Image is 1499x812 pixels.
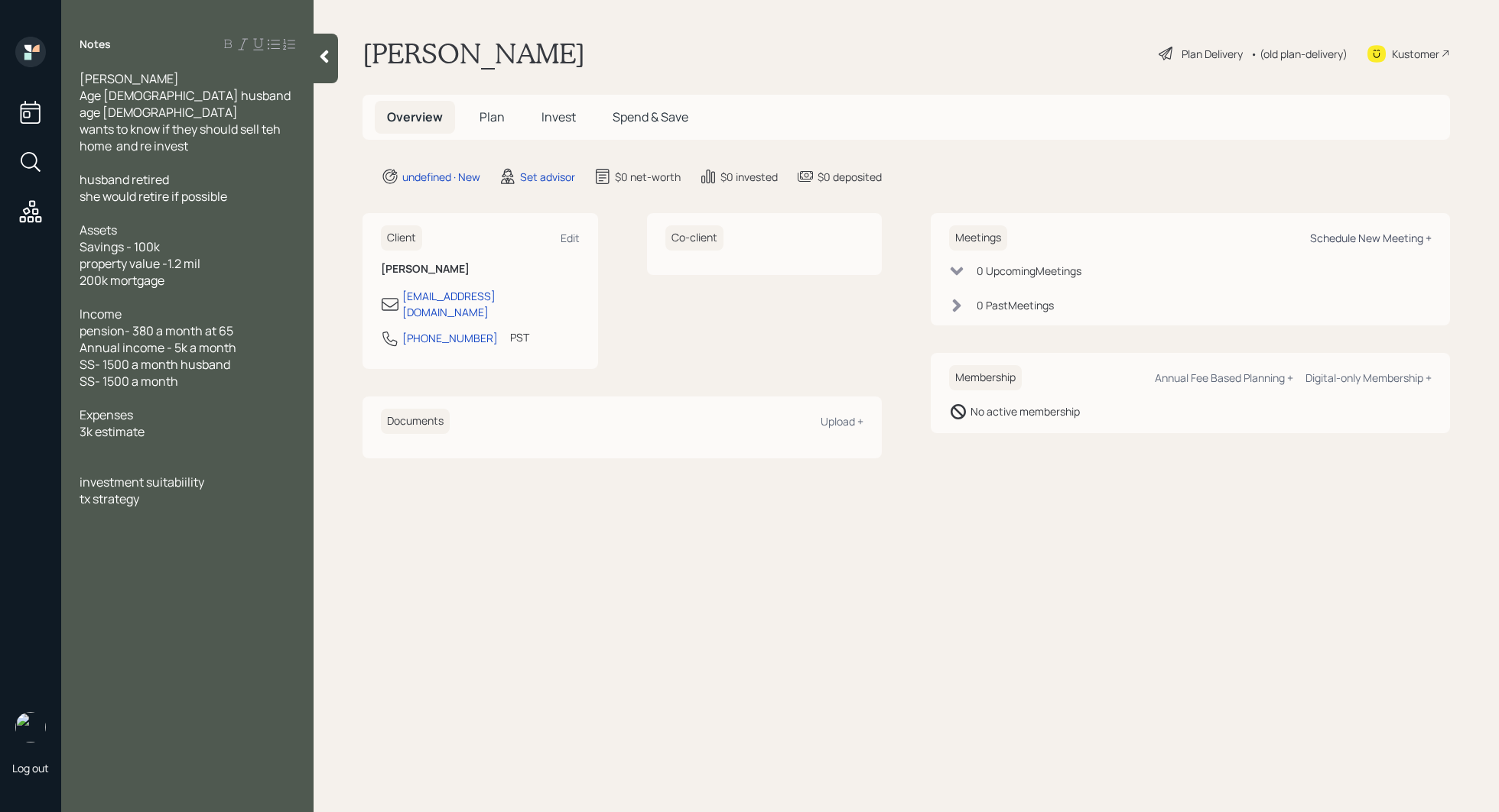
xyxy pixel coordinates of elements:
[821,414,863,429] div: Upload +
[720,169,778,185] div: $0 invested
[541,108,576,125] span: Invest
[381,409,450,434] h6: Documents
[80,373,178,390] span: SS- 1500 a month
[80,474,204,490] span: investment suitabiility
[80,406,133,423] span: Expenses
[363,37,585,70] h1: [PERSON_NAME]
[971,403,1080,419] div: No active membership
[1182,46,1243,62] div: Plan Delivery
[402,288,580,320] div: [EMAIL_ADDRESS][DOMAIN_NAME]
[80,339,236,356] span: Annual income - 5k a month
[949,225,1007,251] h6: Meetings
[80,423,145,440] span: 3k estimate
[15,712,46,742] img: retirable_logo.png
[80,255,200,272] span: property value -1.2 mil
[80,70,179,87] span: [PERSON_NAME]
[402,330,498,346] div: [PHONE_NUMBER]
[381,225,422,251] h6: Client
[80,87,293,121] span: Age [DEMOGRAPHIC_DATA] husband age [DEMOGRAPHIC_DATA]
[80,188,227,205] span: she would retire if possible
[520,169,575,185] div: Set advisor
[977,297,1054,313] div: 0 Past Meeting s
[510,329,529,345] div: PST
[949,365,1022,390] h6: Membership
[80,121,283,154] span: wants to know if they should sell teh home and re invest
[80,490,139,507] span: tx strategy
[1310,231,1432,245] div: Schedule New Meeting +
[1250,46,1348,62] div: • (old plan-delivery)
[1306,370,1432,385] div: Digital-only Membership +
[80,306,122,322] span: Income
[818,169,882,185] div: $0 deposited
[387,108,443,125] span: Overview
[80,222,117,238] span: Assets
[80,272,164,289] span: 200k mortgage
[977,263,1081,279] div: 0 Upcoming Meeting s
[80,322,233,339] span: pension- 380 a month at 65
[615,169,681,185] div: $0 net-worth
[613,108,688,125] span: Spend & Save
[561,231,580,245] div: Edit
[80,37,111,52] label: Notes
[80,356,230,373] span: SS- 1500 a month husband
[381,263,580,276] h6: [PERSON_NAME]
[80,238,160,255] span: Savings - 100k
[402,169,480,185] div: undefined · New
[80,171,169,188] span: husband retired
[12,761,49,775] div: Log out
[665,225,723,251] h6: Co-client
[480,108,505,125] span: Plan
[1155,370,1293,385] div: Annual Fee Based Planning +
[1392,46,1439,62] div: Kustomer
